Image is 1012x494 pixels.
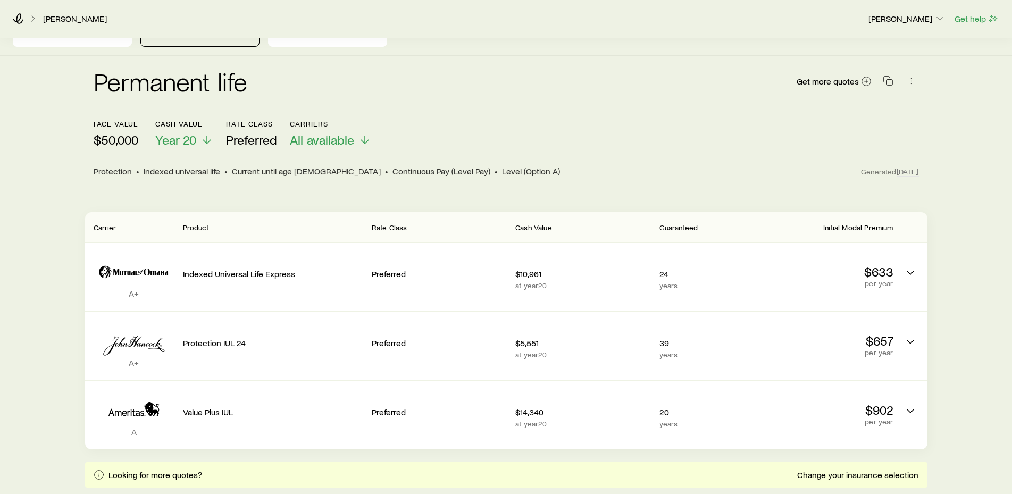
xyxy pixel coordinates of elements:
span: • [495,166,498,177]
div: Permanent quotes [85,212,927,449]
p: A [94,426,174,437]
p: A+ [94,357,174,368]
span: Carrier [94,223,116,232]
p: $5,551 [515,338,650,348]
span: [DATE] [897,167,919,177]
p: per year [758,417,893,426]
p: years [659,281,750,290]
p: $657 [758,333,893,348]
span: • [385,166,388,177]
p: years [659,420,750,428]
p: years [659,350,750,359]
span: Level (Option A) [502,166,560,177]
p: [PERSON_NAME] [868,13,945,24]
span: Protection [94,166,132,177]
span: • [224,166,228,177]
a: Change your insurance selection [797,470,919,480]
p: Cash Value [155,120,213,128]
p: $14,340 [515,407,650,417]
p: Looking for more quotes? [108,470,202,480]
span: Guaranteed [659,223,698,232]
p: Preferred [372,338,507,348]
p: Preferred [372,407,507,417]
p: Value Plus IUL [183,407,363,417]
span: • [136,166,139,177]
p: $50,000 [94,132,139,147]
p: Preferred [372,269,507,279]
p: Indexed Universal Life Express [183,269,363,279]
span: Current until age [DEMOGRAPHIC_DATA] [232,166,381,177]
p: Rate Class [226,120,277,128]
p: at year 20 [515,350,650,359]
span: Initial Modal Premium [823,223,893,232]
span: Indexed universal life [144,166,220,177]
button: [PERSON_NAME] [868,13,946,26]
button: Rate ClassPreferred [226,120,277,148]
p: at year 20 [515,420,650,428]
span: Continuous Pay (Level Pay) [392,166,490,177]
a: [PERSON_NAME] [43,14,107,24]
p: Carriers [290,120,371,128]
a: Get more quotes [796,76,872,88]
span: All available [290,132,354,147]
p: at year 20 [515,281,650,290]
button: CarriersAll available [290,120,371,148]
p: $10,961 [515,269,650,279]
button: Cash ValueYear 20 [155,120,213,148]
p: A+ [94,288,174,299]
span: Generated [861,167,918,177]
p: per year [758,279,893,288]
p: face value [94,120,139,128]
p: $902 [758,403,893,417]
h2: Permanent life [94,69,248,94]
span: Year 20 [155,132,196,147]
p: per year [758,348,893,357]
span: Rate Class [372,223,407,232]
span: Preferred [226,132,277,147]
span: Product [183,223,209,232]
p: $633 [758,264,893,279]
p: 20 [659,407,750,417]
p: 24 [659,269,750,279]
p: Protection IUL 24 [183,338,363,348]
p: 39 [659,338,750,348]
button: Get help [954,13,999,25]
span: Get more quotes [797,77,859,86]
span: Cash Value [515,223,552,232]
